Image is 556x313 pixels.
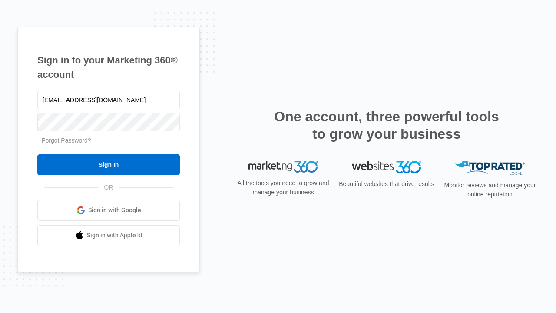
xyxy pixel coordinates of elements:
[338,180,435,189] p: Beautiful websites that drive results
[37,225,180,246] a: Sign in with Apple Id
[235,179,332,197] p: All the tools you need to grow and manage your business
[37,53,180,82] h1: Sign in to your Marketing 360® account
[248,161,318,173] img: Marketing 360
[37,200,180,221] a: Sign in with Google
[37,154,180,175] input: Sign In
[352,161,421,173] img: Websites 360
[87,231,142,240] span: Sign in with Apple Id
[88,206,141,215] span: Sign in with Google
[441,181,539,199] p: Monitor reviews and manage your online reputation
[37,91,180,109] input: Email
[455,161,525,175] img: Top Rated Local
[271,108,502,143] h2: One account, three powerful tools to grow your business
[98,183,119,192] span: OR
[42,137,91,144] a: Forgot Password?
